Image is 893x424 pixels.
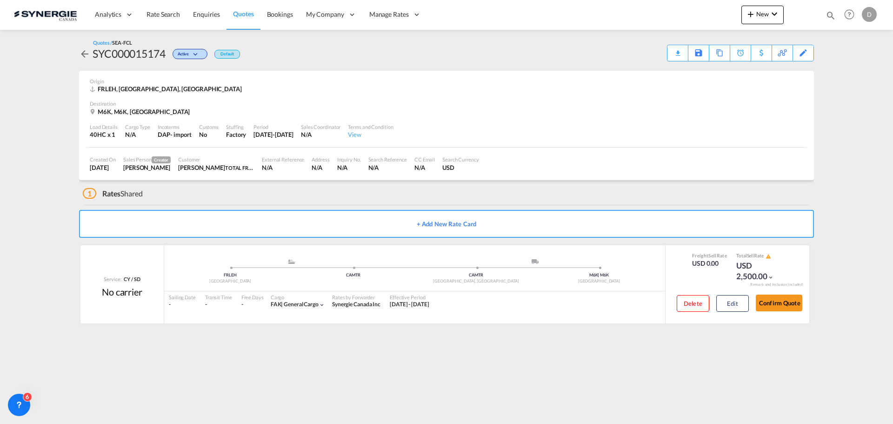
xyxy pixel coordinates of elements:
[741,6,784,24] button: icon-plus 400-fgNewicon-chevron-down
[90,100,803,107] div: Destination
[79,46,93,61] div: icon-arrow-left
[125,123,150,130] div: Cargo Type
[826,10,836,20] md-icon: icon-magnify
[241,294,264,301] div: Free Days
[90,108,192,116] div: M6K, M6K, Canada
[332,301,380,308] span: Synergie Canada Inc
[205,294,232,301] div: Transit Time
[292,272,414,278] div: CAMTR
[600,272,609,277] span: M6K
[672,47,683,54] md-icon: icon-download
[736,252,783,260] div: Total Rate
[93,46,166,61] div: SYC000015174
[102,285,142,298] div: No carrier
[90,130,118,139] div: 40HC x 1
[281,301,283,308] span: |
[241,301,243,309] div: -
[589,272,600,277] span: M6K
[95,10,121,19] span: Analytics
[90,85,244,93] div: FRLEH, Le Havre, Asia Pacific
[226,123,246,130] div: Stuffing
[178,163,254,172] div: SOPHIE VALETTE
[841,7,862,23] div: Help
[147,10,180,18] span: Rate Search
[368,156,407,163] div: Search Reference
[262,156,304,163] div: External Reference
[90,156,116,163] div: Created On
[826,10,836,24] div: icon-magnify
[862,7,877,22] div: D
[708,253,716,258] span: Sell
[233,10,253,18] span: Quotes
[271,294,325,301] div: Cargo
[692,252,727,259] div: Freight Rate
[348,130,393,139] div: View
[688,45,709,61] div: Save As Template
[104,276,121,283] span: Service:
[123,163,171,172] div: Daniel Dico
[319,302,325,308] md-icon: icon-chevron-down
[112,40,132,46] span: SEA-FCL
[226,130,246,139] div: Factory Stuffing
[415,272,538,278] div: CAMTR
[173,49,207,59] div: Change Status Here
[532,259,539,264] img: road
[442,156,479,163] div: Search Currency
[743,282,809,287] div: Remark and Inclusion included
[390,301,429,309] div: 24 Sep 2025 - 24 Oct 2025
[178,51,191,60] span: Active
[390,301,429,308] span: [DATE] - [DATE]
[286,259,297,264] md-icon: assets/icons/custom/ship-fill.svg
[745,8,756,20] md-icon: icon-plus 400-fg
[90,123,118,130] div: Load Details
[262,163,304,172] div: N/A
[93,39,132,46] div: Quotes /SEA-FCL
[337,156,361,163] div: Inquiry No.
[442,163,479,172] div: USD
[253,123,293,130] div: Period
[766,254,771,259] md-icon: icon-alert
[169,301,196,309] div: -
[193,10,220,18] span: Enquiries
[152,156,171,163] span: Creator
[332,301,380,309] div: Synergie Canada Inc
[598,272,599,277] span: |
[769,8,780,20] md-icon: icon-chevron-down
[102,189,121,198] span: Rates
[747,253,754,258] span: Sell
[214,50,240,59] div: Default
[332,294,380,301] div: Rates by Forwarder
[90,78,803,85] div: Origin
[312,163,329,172] div: N/A
[765,253,771,260] button: icon-alert
[692,259,727,268] div: USD 0.00
[476,259,599,269] div: Delivery ModeService Type -
[14,4,77,25] img: 1f56c880d42311ef80fc7dca854c8e59.png
[166,46,210,61] div: Change Status Here
[271,301,284,308] span: FAK
[83,188,143,199] div: Shared
[745,10,780,18] span: New
[170,130,192,139] div: - import
[191,52,202,57] md-icon: icon-chevron-down
[169,294,196,301] div: Sailing Date
[348,123,393,130] div: Terms and Condition
[158,123,192,130] div: Incoterms
[736,260,783,283] div: USD 2,500.00
[301,123,340,130] div: Sales Coordinator
[98,85,242,93] span: FRLEH, [GEOGRAPHIC_DATA], [GEOGRAPHIC_DATA]
[125,130,150,139] div: N/A
[253,130,293,139] div: 24 Oct 2025
[178,156,254,163] div: Customer
[169,278,292,284] div: [GEOGRAPHIC_DATA]
[301,130,340,139] div: N/A
[169,272,292,278] div: FRLEH
[225,164,293,171] span: TOTAL FREIGHT SOLUTIONS
[538,278,660,284] div: [GEOGRAPHIC_DATA]
[199,123,219,130] div: Customs
[337,163,361,172] div: N/A
[312,156,329,163] div: Address
[672,45,683,54] div: Quote PDF is not available at this time
[677,295,709,312] button: Delete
